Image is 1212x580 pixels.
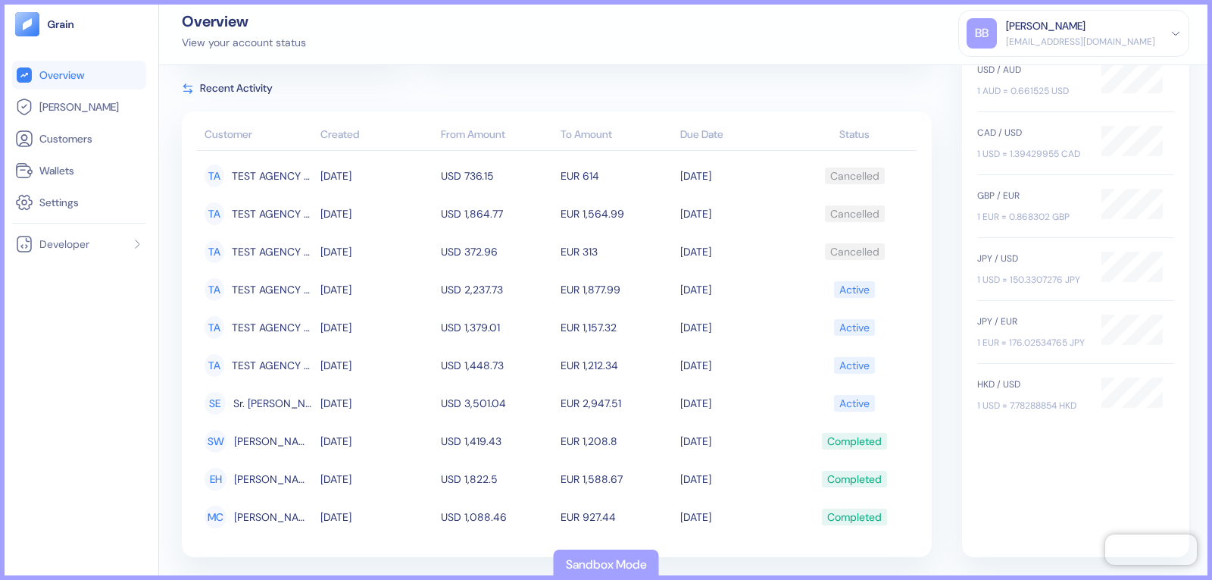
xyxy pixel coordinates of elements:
span: Settings [39,195,79,210]
div: TA [205,354,224,377]
span: Sr. Elier Perez [233,390,314,416]
div: Cancelled [830,201,879,227]
div: Active [839,353,870,378]
td: EUR 1,877.99 [557,271,676,309]
td: EUR 1,208.8 [557,422,676,460]
div: 1 USD = 1.39429955 CAD [977,147,1086,161]
div: EH [205,468,226,491]
a: Wallets [15,161,143,180]
span: Wallets [39,163,74,178]
td: EUR 1,212.34 [557,346,676,384]
img: logo [47,19,75,30]
span: TEST AGENCY BOOKING [232,353,314,378]
span: Customers [39,131,92,146]
th: Due Date [676,121,796,151]
div: CAD / USD [977,126,1086,140]
td: EUR 927.44 [557,498,676,536]
td: [DATE] [317,460,436,498]
td: [DATE] [676,498,796,536]
th: From Amount [437,121,557,151]
iframe: Chatra live chat [1105,535,1197,565]
div: TA [205,316,224,339]
div: Status [801,127,909,143]
div: 1 USD = 7.78288854 HKD [977,399,1086,412]
a: Customers [15,130,143,148]
div: Overview [182,14,306,29]
td: USD 1,088.46 [437,498,557,536]
td: USD 3,501.04 [437,384,557,422]
div: JPY / USD [977,252,1086,265]
a: Settings [15,193,143,212]
div: Completed [827,504,882,530]
td: [DATE] [676,195,796,233]
span: Erica Harnett [234,466,313,492]
td: [DATE] [676,157,796,195]
div: TA [205,165,224,187]
span: Recent Activity [200,80,273,96]
td: [DATE] [676,422,796,460]
div: JPY / EUR [977,315,1086,328]
td: [DATE] [676,309,796,346]
div: BB [967,18,997,49]
div: Sandbox Mode [566,556,647,574]
div: 1 EUR = 0.868302 GBP [977,210,1086,224]
td: [DATE] [317,233,436,271]
td: [DATE] [317,195,436,233]
td: USD 1,448.73 [437,346,557,384]
div: Active [839,390,870,416]
a: [PERSON_NAME] [15,98,143,116]
td: USD 1,864.77 [437,195,557,233]
div: View your account status [182,35,306,51]
th: To Amount [557,121,676,151]
td: USD 2,237.73 [437,271,557,309]
div: TA [205,240,224,263]
div: [EMAIL_ADDRESS][DOMAIN_NAME] [1006,35,1155,49]
td: EUR 1,564.99 [557,195,676,233]
td: EUR 313 [557,233,676,271]
div: TA [205,202,224,225]
td: [DATE] [676,460,796,498]
td: EUR 2,947.51 [557,384,676,422]
td: [DATE] [317,384,436,422]
td: [DATE] [317,309,436,346]
td: [DATE] [317,422,436,460]
div: [PERSON_NAME] [1006,18,1085,34]
td: [DATE] [317,271,436,309]
div: Completed [827,428,882,454]
div: Cancelled [830,239,879,265]
div: TA [205,278,224,301]
div: Completed [827,466,882,492]
div: 1 USD = 150.3307276 JPY [977,273,1086,287]
td: [DATE] [676,346,796,384]
td: EUR 614 [557,157,676,195]
span: TEST AGENCY BOOKING [232,201,314,227]
div: USD / AUD [977,63,1086,77]
td: USD 736.15 [437,157,557,195]
td: USD 372.96 [437,233,557,271]
img: logo-tablet-V2.svg [15,12,39,36]
td: [DATE] [317,498,436,536]
th: Created [317,121,436,151]
div: GBP / EUR [977,189,1086,202]
span: Overview [39,67,84,83]
a: Overview [15,66,143,84]
td: [DATE] [317,157,436,195]
div: Active [839,315,870,340]
div: 1 AUD = 0.661525 USD [977,84,1086,98]
td: EUR 1,588.67 [557,460,676,498]
div: Active [839,277,870,303]
td: [DATE] [676,271,796,309]
td: [DATE] [676,233,796,271]
div: 1 EUR = 176.02534765 JPY [977,336,1086,350]
td: USD 1,379.01 [437,309,557,346]
div: SE [205,392,226,415]
td: USD 1,419.43 [437,422,557,460]
span: TEST AGENCY BOOKING [232,277,314,303]
td: [DATE] [676,384,796,422]
span: [PERSON_NAME] [39,99,119,114]
div: Cancelled [830,163,879,189]
div: SW [205,430,226,453]
span: TEST AGENCY BOOKING [232,315,314,340]
div: MC [205,506,226,528]
span: Megan Clements [234,504,313,530]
